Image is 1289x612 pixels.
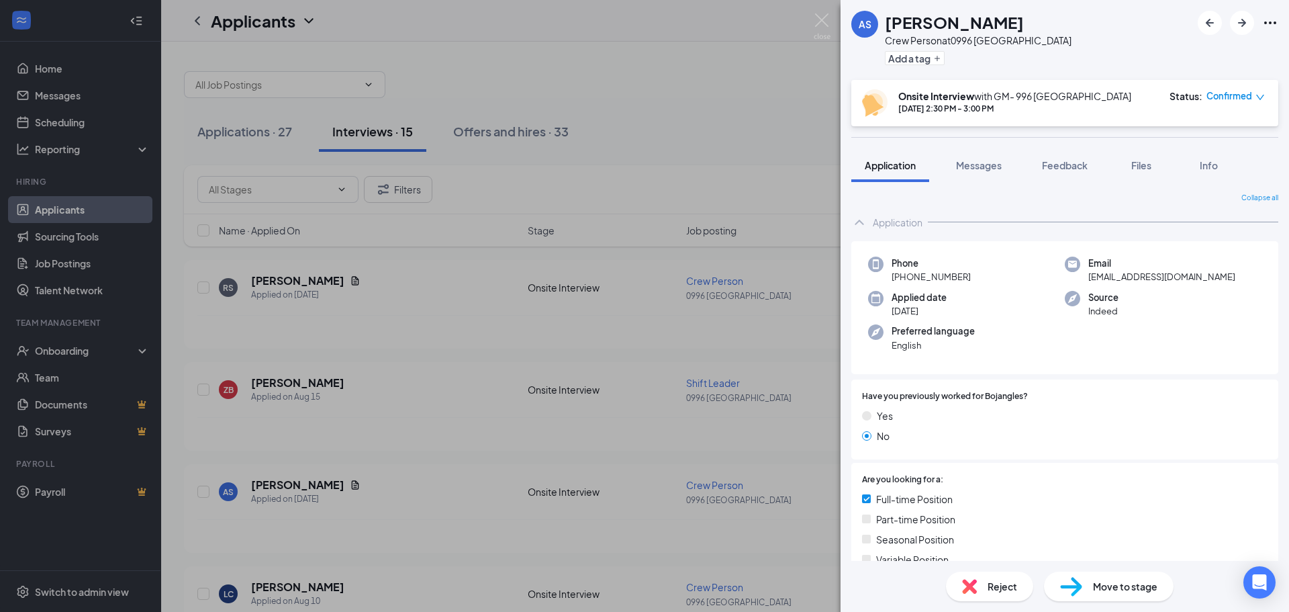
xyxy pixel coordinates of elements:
[1255,93,1265,102] span: down
[1243,566,1276,599] div: Open Intercom Messenger
[898,89,1131,103] div: with GM- 996 [GEOGRAPHIC_DATA]
[876,512,955,527] span: Part-time Position
[1131,159,1151,171] span: Files
[1042,159,1088,171] span: Feedback
[988,579,1017,594] span: Reject
[898,90,974,102] b: Onsite Interview
[1088,257,1235,270] span: Email
[851,214,867,230] svg: ChevronUp
[885,34,1071,47] div: Crew Person at 0996 [GEOGRAPHIC_DATA]
[1202,15,1218,31] svg: ArrowLeftNew
[862,390,1028,403] span: Have you previously worked for Bojangles?
[956,159,1002,171] span: Messages
[877,429,890,443] span: No
[873,216,922,229] div: Application
[1088,291,1118,304] span: Source
[1093,579,1157,594] span: Move to stage
[898,103,1131,114] div: [DATE] 2:30 PM - 3:00 PM
[892,291,947,304] span: Applied date
[865,159,916,171] span: Application
[885,51,945,65] button: PlusAdd a tag
[885,11,1024,34] h1: [PERSON_NAME]
[1169,89,1202,103] div: Status :
[1200,159,1218,171] span: Info
[1230,11,1254,35] button: ArrowRight
[1088,304,1118,318] span: Indeed
[892,339,975,352] span: English
[892,324,975,338] span: Preferred language
[892,304,947,318] span: [DATE]
[1206,89,1252,103] span: Confirmed
[862,474,943,486] span: Are you looking for a:
[1262,15,1278,31] svg: Ellipses
[876,552,949,567] span: Variable Position
[859,17,871,31] div: AS
[877,408,893,423] span: Yes
[876,492,953,507] span: Full-time Position
[876,532,954,547] span: Seasonal Position
[1241,193,1278,204] span: Collapse all
[933,54,941,62] svg: Plus
[1198,11,1222,35] button: ArrowLeftNew
[1234,15,1250,31] svg: ArrowRight
[1088,270,1235,283] span: [EMAIL_ADDRESS][DOMAIN_NAME]
[892,270,971,283] span: [PHONE_NUMBER]
[892,257,971,270] span: Phone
